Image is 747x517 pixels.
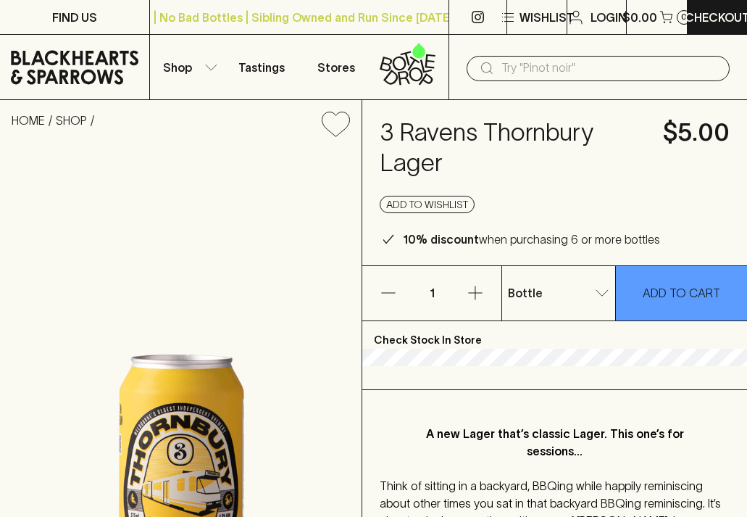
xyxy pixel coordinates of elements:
a: SHOP [56,114,87,127]
div: Bottle [502,278,615,307]
p: FIND US [52,9,97,26]
p: Bottle [508,284,543,302]
a: Tastings [225,35,299,99]
h4: $5.00 [663,117,730,148]
p: when purchasing 6 or more bottles [403,231,660,248]
p: Tastings [238,59,285,76]
button: Add to wishlist [380,196,475,213]
a: HOME [12,114,45,127]
button: Add to wishlist [316,106,356,143]
p: Wishlist [519,9,575,26]
b: 10% discount [403,233,479,246]
p: Check Stock In Store [362,321,747,349]
p: Stores [317,59,355,76]
h4: 3 Ravens Thornbury Lager [380,117,646,178]
button: Shop [150,35,225,99]
button: ADD TO CART [616,266,747,320]
p: A new Lager that’s classic Lager. This one’s for sessions… [409,425,701,460]
p: Login [590,9,627,26]
p: 1 [414,266,449,320]
a: Stores [299,35,374,99]
p: 0 [681,13,687,21]
p: $0.00 [622,9,657,26]
p: Shop [163,59,192,76]
input: Try "Pinot noir" [501,57,718,80]
p: ADD TO CART [643,284,720,302]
